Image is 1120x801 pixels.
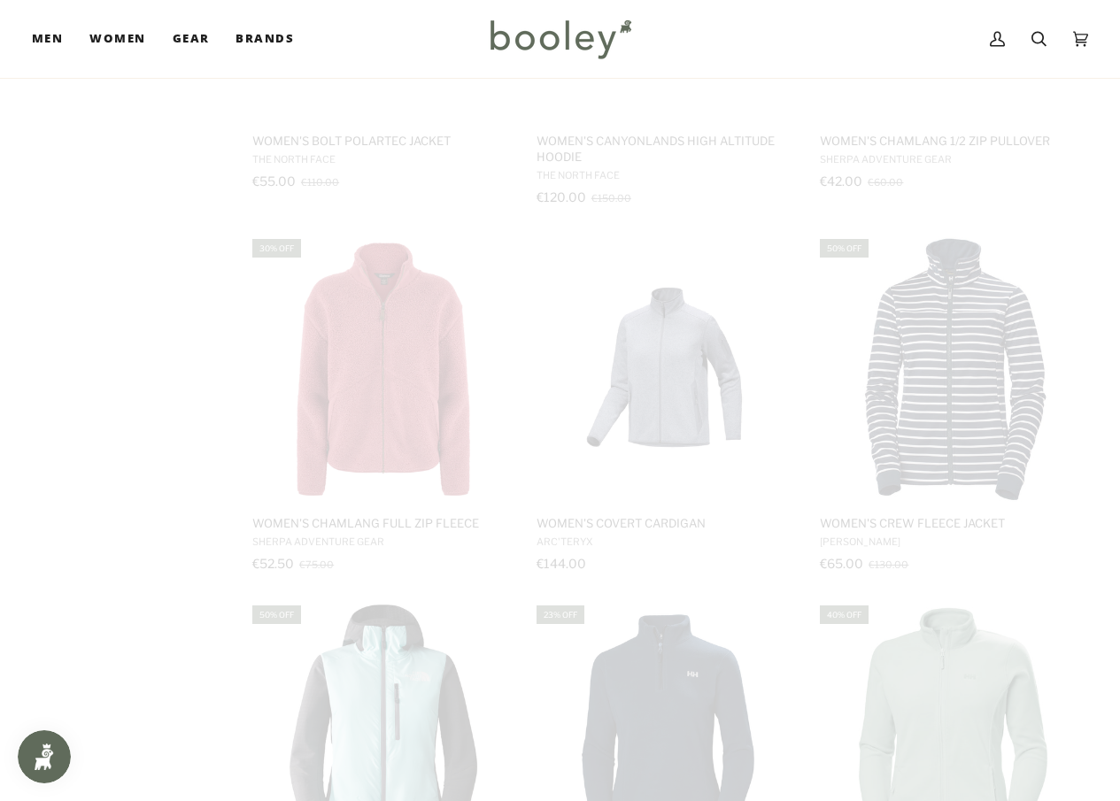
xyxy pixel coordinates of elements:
[89,30,145,48] span: Women
[32,30,63,48] span: Men
[483,13,637,65] img: Booley
[236,30,294,48] span: Brands
[173,30,210,48] span: Gear
[18,730,71,783] iframe: Button to open loyalty program pop-up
